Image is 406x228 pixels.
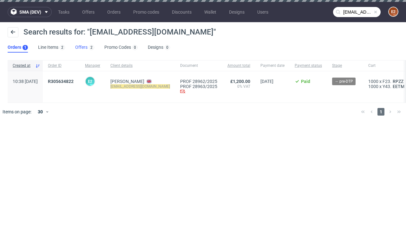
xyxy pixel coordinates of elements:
[253,7,272,17] a: Users
[295,63,322,68] span: Payment status
[8,7,52,17] button: sma (dev)
[335,79,353,84] span: → pre-DTP
[377,108,384,116] span: 1
[19,10,41,14] span: sma (dev)
[301,79,310,84] span: Paid
[110,63,170,68] span: Client details
[332,63,358,68] span: Stage
[103,7,124,17] a: Orders
[13,79,38,84] span: 10:38 [DATE]
[86,77,95,86] figcaption: e2
[24,45,26,50] div: 1
[38,42,65,53] a: Line Items2
[368,63,406,68] span: Cart
[85,63,100,68] span: Manager
[90,45,93,50] div: 2
[48,79,74,84] span: R305634822
[368,84,406,89] div: x
[391,79,405,84] a: RPZZ
[200,7,220,17] a: Wallet
[368,79,378,84] span: 1000
[227,63,250,68] span: Amount total
[180,63,217,68] span: Document
[168,7,195,17] a: Discounts
[166,45,168,50] div: 0
[23,28,216,36] span: Search results for: "[EMAIL_ADDRESS][DOMAIN_NAME]"
[48,63,75,68] span: Order ID
[391,84,406,89] a: EETM
[48,79,75,84] a: R305634822
[129,7,163,17] a: Promo codes
[180,84,217,89] a: PROF 28963/2025
[389,7,398,16] figcaption: e2
[260,79,273,84] span: [DATE]
[110,84,170,89] mark: [EMAIL_ADDRESS][DOMAIN_NAME]
[368,84,378,89] span: 1000
[383,79,391,84] span: F23.
[3,109,31,115] span: Items on page:
[260,63,285,68] span: Payment date
[54,7,73,17] a: Tasks
[134,45,136,50] div: 0
[34,107,45,116] div: 30
[13,63,33,68] span: Created at
[104,42,138,53] a: Promo Codes0
[148,42,170,53] a: Designs0
[78,7,98,17] a: Offers
[230,79,250,84] span: £1,200.00
[180,79,217,84] a: PROF 28962/2025
[110,79,144,84] a: [PERSON_NAME]
[75,42,94,53] a: Offers2
[227,84,250,89] span: 0% VAT
[8,42,28,53] a: Orders1
[383,84,391,89] span: Y43.
[225,7,248,17] a: Designs
[61,45,63,50] div: 2
[368,79,406,84] div: x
